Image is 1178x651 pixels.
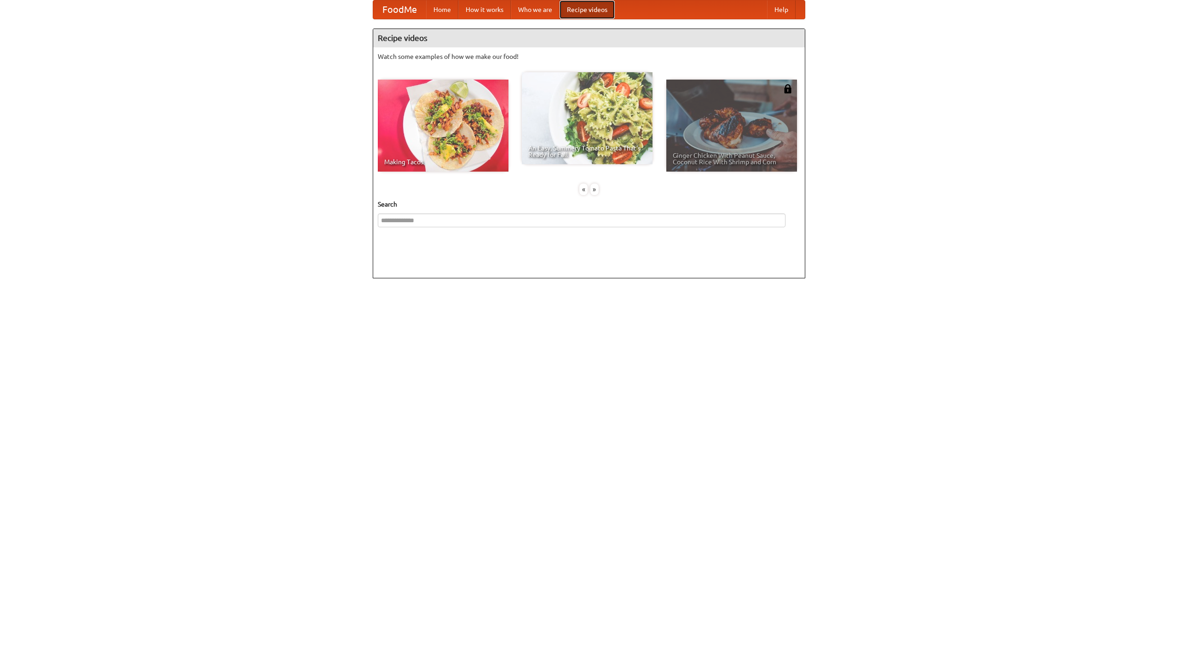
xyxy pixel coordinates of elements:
a: Home [426,0,458,19]
a: Who we are [511,0,560,19]
h5: Search [378,200,800,209]
a: FoodMe [373,0,426,19]
a: How it works [458,0,511,19]
span: An Easy, Summery Tomato Pasta That's Ready for Fall [528,145,646,158]
span: Making Tacos [384,159,502,165]
img: 483408.png [783,84,792,93]
h4: Recipe videos [373,29,805,47]
a: Help [767,0,796,19]
p: Watch some examples of how we make our food! [378,52,800,61]
div: » [590,184,599,195]
a: An Easy, Summery Tomato Pasta That's Ready for Fall [522,72,653,164]
a: Making Tacos [378,80,508,172]
div: « [579,184,588,195]
a: Recipe videos [560,0,615,19]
